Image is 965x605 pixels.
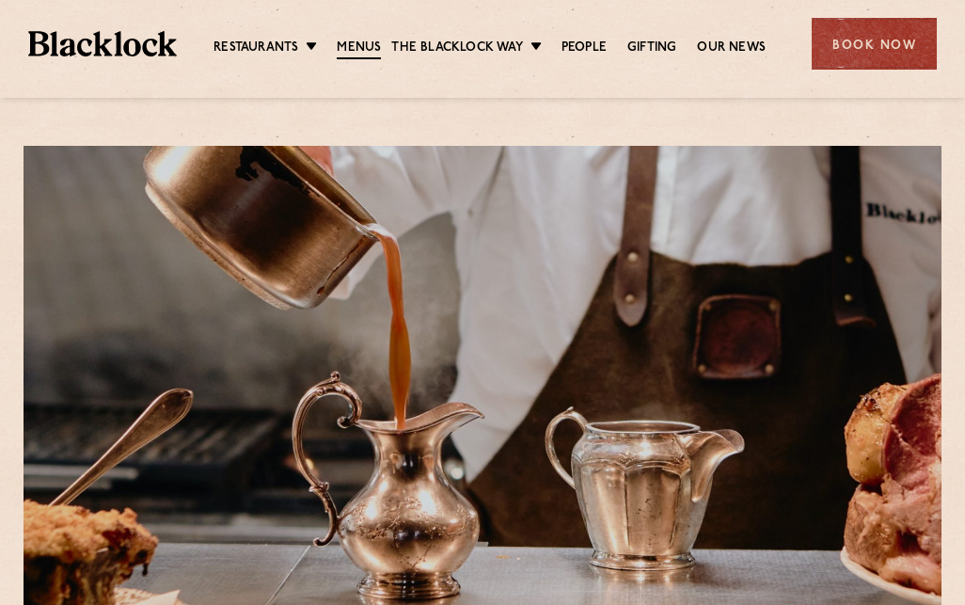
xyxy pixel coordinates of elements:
a: The Blacklock Way [391,39,522,57]
a: Gifting [627,39,676,57]
a: Our News [697,39,766,57]
a: Restaurants [214,39,298,57]
img: BL_Textured_Logo-footer-cropped.svg [28,31,177,56]
div: Book Now [812,18,937,70]
a: Menus [337,39,381,59]
a: People [562,39,607,57]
